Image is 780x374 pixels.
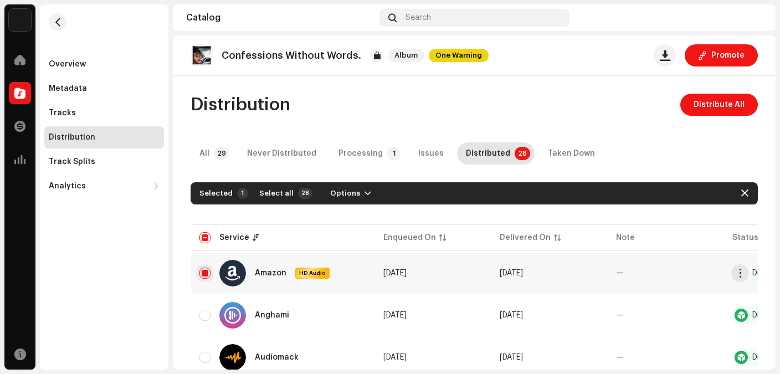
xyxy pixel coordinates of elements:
[616,269,623,277] re-a-table-badge: —
[49,133,95,142] div: Distribution
[44,175,164,197] re-m-nav-dropdown: Analytics
[237,188,248,199] div: 1
[616,353,623,361] re-a-table-badge: —
[500,232,551,243] div: Delivered On
[49,182,86,191] div: Analytics
[255,311,289,319] div: Anghami
[330,182,360,204] span: Options
[466,142,510,165] div: Distributed
[388,49,424,62] span: Album
[49,60,86,69] div: Overview
[44,78,164,100] re-m-nav-item: Metadata
[199,142,209,165] div: All
[298,188,312,199] p-badge: 28
[49,157,95,166] div: Track Splits
[49,109,76,117] div: Tracks
[548,142,595,165] div: Taken Down
[429,49,489,62] span: One Warning
[214,147,229,160] p-badge: 29
[406,13,431,22] span: Search
[500,269,523,277] span: Oct 7, 2025
[247,142,316,165] div: Never Distributed
[296,269,329,277] span: HD Audio
[338,142,383,165] div: Processing
[387,147,401,160] p-badge: 1
[259,182,294,204] span: Select all
[191,94,290,116] span: Distribution
[191,44,213,66] img: 3dfe381a-d415-42b6-b2ca-2da372134896
[680,94,758,116] button: Distribute All
[255,353,299,361] div: Audiomack
[44,53,164,75] re-m-nav-item: Overview
[685,44,758,66] button: Promote
[500,311,523,319] span: Oct 7, 2025
[253,185,317,202] button: Select all28
[186,13,375,22] div: Catalog
[49,84,87,93] div: Metadata
[219,232,249,243] div: Service
[383,269,407,277] span: Oct 6, 2025
[745,9,762,27] img: ae092520-180b-4f7c-b02d-a8b0c132bb58
[222,50,361,62] p: Confessions Without Words.
[500,353,523,361] span: Oct 7, 2025
[255,269,286,277] div: Amazon
[321,185,380,202] button: Options
[383,311,407,319] span: Oct 6, 2025
[44,126,164,148] re-m-nav-item: Distribution
[383,232,436,243] div: Enqueued On
[515,147,530,160] p-badge: 28
[383,353,407,361] span: Oct 6, 2025
[418,142,444,165] div: Issues
[199,189,233,198] div: Selected
[616,311,623,319] re-a-table-badge: —
[711,44,745,66] span: Promote
[44,102,164,124] re-m-nav-item: Tracks
[9,9,31,31] img: acab2465-393a-471f-9647-fa4d43662784
[694,94,745,116] span: Distribute All
[44,151,164,173] re-m-nav-item: Track Splits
